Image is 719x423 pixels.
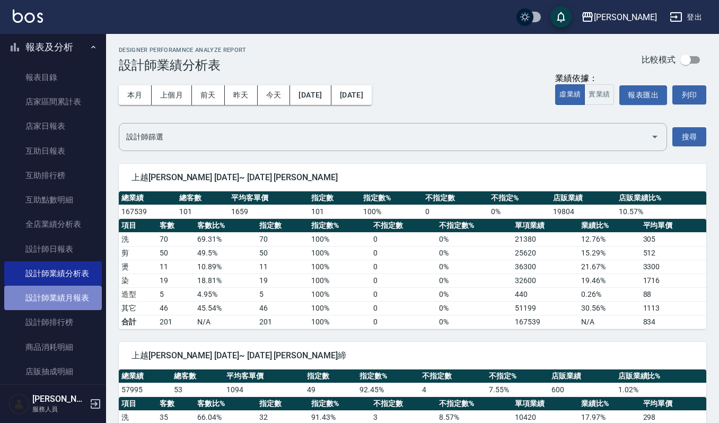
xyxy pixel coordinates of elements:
[229,205,309,218] td: 1659
[225,85,258,105] button: 昨天
[512,232,578,246] td: 21380
[119,58,247,73] h3: 設計師業績分析表
[512,246,578,260] td: 25620
[119,219,706,329] table: a dense table
[257,315,309,329] td: 201
[4,139,102,163] a: 互助日報表
[157,287,195,301] td: 5
[304,369,357,383] th: 指定數
[4,384,102,408] a: 收支分類明細表
[119,274,157,287] td: 染
[157,260,195,274] td: 11
[642,54,676,65] p: 比較模式
[119,397,157,411] th: 項目
[578,246,641,260] td: 15.29 %
[371,219,436,233] th: 不指定數
[4,359,102,384] a: 店販抽成明細
[290,85,331,105] button: [DATE]
[119,246,157,260] td: 剪
[371,315,436,329] td: 0
[157,274,195,287] td: 19
[578,315,641,329] td: N/A
[119,369,706,397] table: a dense table
[672,127,706,147] button: 搜尋
[486,383,549,396] td: 7.55 %
[555,73,614,84] div: 業績依據：
[436,246,512,260] td: 0 %
[555,84,585,105] button: 虛業績
[258,85,291,105] button: 今天
[371,274,436,287] td: 0
[641,301,706,315] td: 1113
[119,232,157,246] td: 洗
[195,301,257,315] td: 45.54 %
[157,397,195,411] th: 客數
[257,301,309,315] td: 46
[157,301,195,315] td: 46
[257,287,309,301] td: 5
[157,232,195,246] td: 70
[550,191,616,205] th: 店販業績
[124,128,646,146] input: 選擇設計師
[309,301,371,315] td: 100 %
[641,287,706,301] td: 88
[512,260,578,274] td: 36300
[257,274,309,287] td: 19
[152,85,192,105] button: 上個月
[423,205,488,218] td: 0
[257,219,309,233] th: 指定數
[512,219,578,233] th: 單項業績
[616,369,706,383] th: 店販業績比%
[419,369,486,383] th: 不指定數
[131,172,694,183] span: 上越[PERSON_NAME] [DATE]~ [DATE] [PERSON_NAME]
[616,383,706,396] td: 1.02 %
[361,191,423,205] th: 指定數%
[192,85,225,105] button: 前天
[119,315,157,329] td: 合計
[119,219,157,233] th: 項目
[578,219,641,233] th: 業績比%
[4,188,102,212] a: 互助點數明細
[371,260,436,274] td: 0
[577,6,661,28] button: [PERSON_NAME]
[195,397,257,411] th: 客數比%
[578,260,641,274] td: 21.67 %
[4,33,102,61] button: 報表及分析
[257,246,309,260] td: 50
[550,6,572,28] button: save
[641,260,706,274] td: 3300
[371,232,436,246] td: 0
[4,65,102,90] a: 報表目錄
[584,84,614,105] button: 實業績
[224,383,304,396] td: 1094
[4,237,102,261] a: 設計師日報表
[578,274,641,287] td: 19.46 %
[229,191,309,205] th: 平均客單價
[4,286,102,310] a: 設計師業績月報表
[157,219,195,233] th: 客數
[119,260,157,274] td: 燙
[119,369,171,383] th: 總業績
[195,274,257,287] td: 18.81 %
[309,191,361,205] th: 指定數
[331,85,372,105] button: [DATE]
[304,383,357,396] td: 49
[119,191,177,205] th: 總業績
[549,383,616,396] td: 600
[512,274,578,287] td: 32600
[436,219,512,233] th: 不指定數%
[371,397,436,411] th: 不指定數
[436,287,512,301] td: 0 %
[357,369,419,383] th: 指定數%
[157,315,195,329] td: 201
[423,191,488,205] th: 不指定數
[641,274,706,287] td: 1716
[641,219,706,233] th: 平均單價
[257,397,309,411] th: 指定數
[641,246,706,260] td: 512
[436,274,512,287] td: 0 %
[578,301,641,315] td: 30.56 %
[619,85,667,105] button: 報表匯出
[119,287,157,301] td: 造型
[436,397,512,411] th: 不指定數%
